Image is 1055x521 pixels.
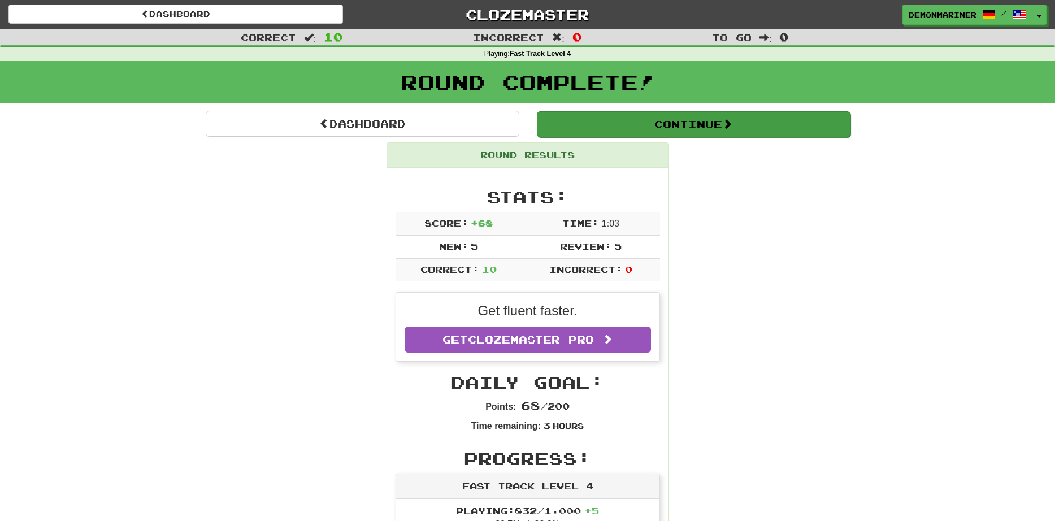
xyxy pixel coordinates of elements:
h2: Progress: [396,449,660,468]
p: Get fluent faster. [405,301,651,320]
span: Playing: 832 / 1,000 [456,505,599,516]
h2: Daily Goal: [396,373,660,392]
div: Round Results [387,143,668,168]
span: Correct: [420,264,479,275]
div: Fast Track Level 4 [396,474,659,499]
a: Demonmariner / [902,5,1032,25]
span: 10 [324,30,343,44]
strong: Fast Track Level 4 [510,50,571,58]
a: GetClozemaster Pro [405,327,651,353]
strong: Time remaining: [471,421,541,431]
button: Continue [537,111,850,137]
span: 0 [779,30,789,44]
a: Dashboard [8,5,343,24]
span: Score: [424,218,468,228]
span: Incorrect: [549,264,623,275]
span: 0 [572,30,582,44]
span: Correct [241,32,296,43]
span: : [552,33,565,42]
span: / [1001,9,1007,17]
h1: Round Complete! [4,71,1051,93]
span: New: [439,241,468,251]
span: + 68 [471,218,493,228]
span: 3 [543,420,550,431]
span: / 200 [521,401,570,411]
span: : [759,33,772,42]
span: 0 [625,264,632,275]
span: Review: [560,241,611,251]
span: 10 [482,264,497,275]
span: : [304,33,316,42]
span: Demonmariner [909,10,976,20]
a: Dashboard [206,111,519,137]
span: Time: [562,218,599,228]
h2: Stats: [396,188,660,206]
span: 68 [521,398,540,412]
strong: Points: [485,402,516,411]
span: + 5 [584,505,599,516]
span: Incorrect [473,32,544,43]
small: Hours [553,421,584,431]
span: Clozemaster Pro [468,333,594,346]
span: 5 [614,241,622,251]
span: 5 [471,241,478,251]
span: 1 : 0 3 [602,219,619,228]
span: To go [712,32,752,43]
a: Clozemaster [360,5,694,24]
